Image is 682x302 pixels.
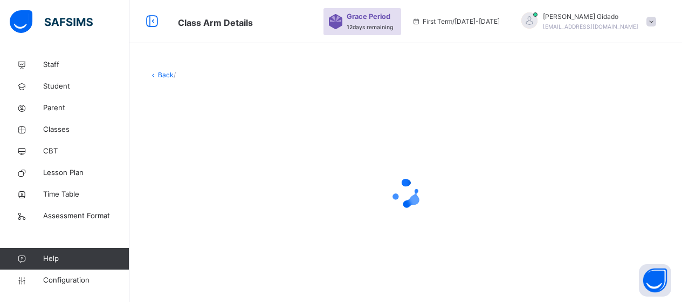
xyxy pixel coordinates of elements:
span: / [174,71,176,79]
span: Help [43,253,129,264]
span: 12 days remaining [347,24,393,30]
a: Back [158,71,174,79]
span: [EMAIL_ADDRESS][DOMAIN_NAME] [543,23,638,30]
img: safsims [10,10,93,33]
span: CBT [43,146,129,157]
div: MohammedGidado [511,12,662,31]
span: Lesson Plan [43,167,129,178]
span: Parent [43,103,129,113]
span: Student [43,81,129,92]
span: Grace Period [347,11,390,22]
span: Staff [43,59,129,70]
span: Configuration [43,275,129,286]
span: Class Arm Details [178,17,253,28]
button: Open asap [639,264,671,297]
span: Time Table [43,189,129,200]
span: [PERSON_NAME] Gidado [543,12,638,22]
span: Assessment Format [43,211,129,222]
span: Classes [43,124,129,135]
span: session/term information [412,17,500,26]
img: sticker-purple.71386a28dfed39d6af7621340158ba97.svg [329,14,342,29]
